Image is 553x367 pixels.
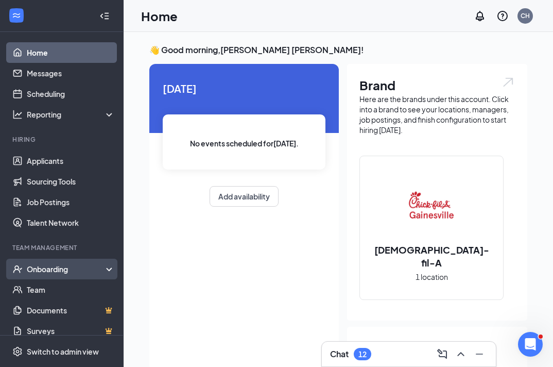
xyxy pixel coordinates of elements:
svg: ComposeMessage [436,348,448,360]
iframe: Intercom live chat [518,332,543,357]
svg: WorkstreamLogo [11,10,22,21]
svg: Settings [12,346,23,357]
h3: 👋 Good morning, [PERSON_NAME] [PERSON_NAME] ! [149,44,527,56]
svg: UserCheck [12,264,23,274]
a: Job Postings [27,192,115,212]
div: Reporting [27,109,115,120]
a: Home [27,42,115,63]
div: Hiring [12,135,113,144]
button: ComposeMessage [434,346,451,362]
img: Chick-fil-A [399,173,464,239]
a: Talent Network [27,212,115,233]
svg: QuestionInfo [496,10,509,22]
span: [DATE] [163,80,325,96]
button: ChevronUp [453,346,469,362]
a: SurveysCrown [27,321,115,341]
a: Team [27,279,115,300]
h1: Brand [359,76,515,94]
div: Team Management [12,243,113,252]
svg: Minimize [473,348,486,360]
span: No events scheduled for [DATE] . [190,138,299,149]
span: 1 location [416,271,448,282]
div: Here are the brands under this account. Click into a brand to see your locations, managers, job p... [359,94,515,135]
h3: Chat [330,348,349,360]
svg: Analysis [12,109,23,120]
svg: ChevronUp [455,348,467,360]
h2: [DEMOGRAPHIC_DATA]-fil-A [360,243,503,269]
a: Messages [27,63,115,84]
a: Applicants [27,151,115,171]
svg: Collapse [99,11,110,21]
div: 12 [358,350,367,359]
a: Sourcing Tools [27,171,115,192]
button: Add availability [210,186,279,207]
button: Minimize [471,346,488,362]
img: open.6027fd2a22e1237b5b06.svg [502,76,515,88]
svg: Notifications [474,10,486,22]
div: Onboarding [27,264,106,274]
div: Switch to admin view [27,346,99,357]
div: CH [521,11,530,20]
a: Scheduling [27,84,115,104]
h1: Home [141,7,178,25]
a: DocumentsCrown [27,300,115,321]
